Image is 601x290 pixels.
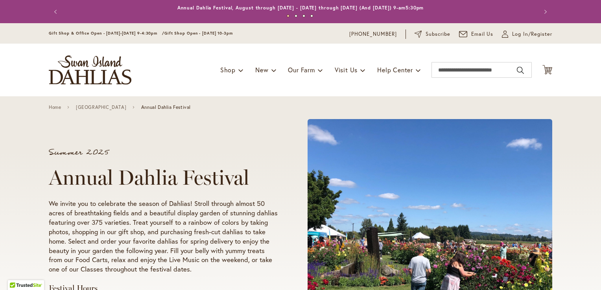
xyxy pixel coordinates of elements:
p: Summer 2025 [49,149,278,156]
span: Help Center [377,66,413,74]
span: Annual Dahlia Festival [141,105,191,110]
button: 4 of 4 [310,15,313,17]
span: Gift Shop & Office Open - [DATE]-[DATE] 9-4:30pm / [49,31,164,36]
h1: Annual Dahlia Festival [49,166,278,189]
span: New [255,66,268,74]
span: Gift Shop Open - [DATE] 10-3pm [164,31,233,36]
button: Next [536,4,552,20]
a: Annual Dahlia Festival, August through [DATE] - [DATE] through [DATE] (And [DATE]) 9-am5:30pm [177,5,424,11]
span: Log In/Register [512,30,552,38]
a: Log In/Register [502,30,552,38]
a: [PHONE_NUMBER] [349,30,397,38]
button: 2 of 4 [295,15,297,17]
a: [GEOGRAPHIC_DATA] [76,105,126,110]
a: Subscribe [415,30,450,38]
span: Email Us [471,30,494,38]
a: store logo [49,55,131,84]
button: 3 of 4 [302,15,305,17]
span: Subscribe [426,30,450,38]
span: Our Farm [288,66,315,74]
p: We invite you to celebrate the season of Dahlias! Stroll through almost 50 acres of breathtaking ... [49,199,278,274]
span: Visit Us [335,66,358,74]
button: Previous [49,4,65,20]
button: 1 of 4 [287,15,289,17]
a: Email Us [459,30,494,38]
a: Home [49,105,61,110]
span: Shop [220,66,236,74]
